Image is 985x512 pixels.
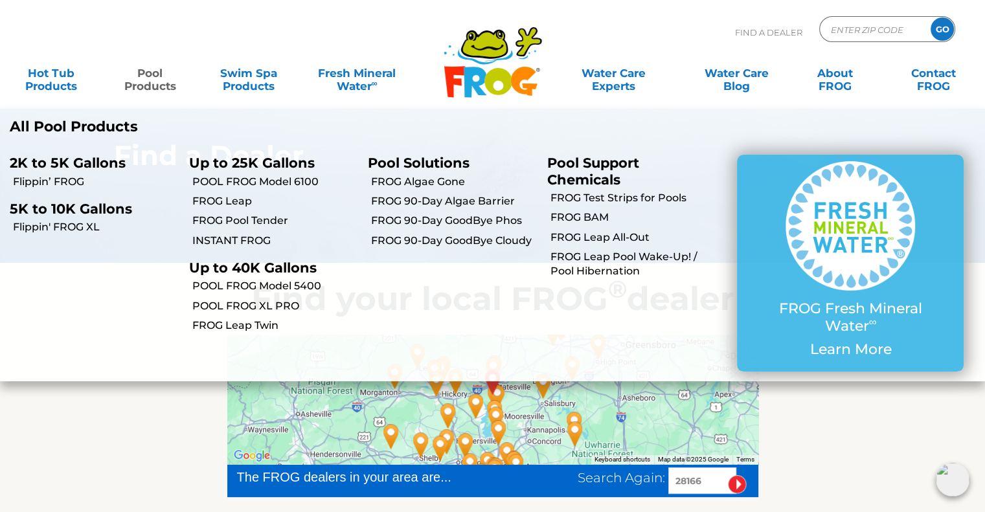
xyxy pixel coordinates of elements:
a: INSTANT FROG [192,234,359,248]
span: Map data ©2025 Google [658,456,729,463]
a: Terms (opens in new tab) [736,456,754,463]
div: Gary's Pools & Leisure - Charlotte - 40 miles away. [494,440,534,485]
div: KM Pools, Inc - Kings Mountain - 41 miles away. [420,425,460,471]
p: Pool Support Chemicals [547,155,707,187]
a: FROG Leap [192,194,359,208]
div: BELLS CROSS ROADS, NC 28166 [473,359,513,405]
sup: ∞ [371,78,377,88]
div: Oasis Pools Plus - 43 miles away. [475,449,515,495]
a: Hot TubProducts [13,60,89,86]
a: Open this area in Google Maps (opens a new window) [231,447,273,464]
img: openIcon [936,463,969,496]
input: Zip Code Form [830,20,917,39]
a: ContactFROG [896,60,972,86]
a: FROG 90-Day GoodBye Cloudy [371,234,538,248]
div: Fun Outdoor Living - Matthews - 42 miles away. [496,443,536,489]
a: FROG Pool Tender [192,214,359,228]
div: Pleasure Pools & Spas - Hickory - 27 miles away. [416,361,457,406]
a: FROG Fresh Mineral Water∞ Learn More [763,161,938,364]
div: Hydra Hot Tubs & Pools - Fort Mill - 45 miles away. [461,453,501,498]
p: FROG Fresh Mineral Water [763,300,938,335]
a: FROG 90-Day GoodBye Phos [371,214,538,228]
div: UWHarrie Pool & Spa - 44 miles away. [554,401,594,447]
div: Everything Billiards & Spas - Huntersville - 18 miles away. [476,396,516,441]
div: Shelby Pools Inc - 46 miles away. [401,422,441,467]
div: Leslie's Poolmart, Inc. # 681 - 40 miles away. [494,441,534,486]
a: Fresh MineralWater∞ [309,60,405,86]
div: Kiker Pools & Spas - 52 miles away. [514,461,554,506]
a: AboutFROG [797,60,873,86]
a: Water CareExperts [551,60,676,86]
div: Everything Billiards & Spas - Charlotte - 40 miles away. [468,441,508,487]
p: Find A Dealer [735,16,802,49]
a: FROG Leap Pool Wake-Up! / Pool Hibernation [550,250,717,279]
div: Dixon Pool & Construction - 36 miles away. [427,419,467,464]
p: Learn More [763,341,938,358]
div: Pool Supplies Unlimited - 55 miles away. [371,414,411,459]
a: POOL FROG XL PRO [192,299,359,313]
div: Leslie's Poolmart, Inc. # 841 - 33 miles away. [446,423,486,468]
input: Submit [728,475,747,494]
div: Paradise Pools and Spas - 7 miles away. [477,374,517,419]
div: Lake Norman Pool & Spa - 14 miles away. [456,383,496,429]
a: FROG BAM [550,210,717,225]
div: Charles Shuler Pool Company - 24 miles away. [523,363,563,408]
a: Flippin’ FROG [13,175,179,189]
a: Water CareBlog [698,60,775,86]
a: FROG Leap All-Out [550,230,717,245]
a: FROG Leap Twin [192,318,359,333]
a: Pool Solutions [368,155,470,171]
div: Leslie's Poolmart Inc # 94 - 35 miles away. [487,432,527,477]
sup: ∞ [868,315,876,328]
p: Up to 25K Gallons [189,155,349,171]
a: PoolProducts [111,60,188,86]
a: All Pool Products [10,118,482,135]
button: Keyboard shortcuts [594,455,650,464]
a: FROG 90-Day Algae Barrier [371,194,538,208]
p: Up to 40K Gallons [189,260,349,276]
p: 5K to 10K Gallons [10,201,170,217]
img: Google [231,447,273,464]
div: Leslie's Poolmart, Inc. # 381 - 42 miles away. [476,447,516,493]
a: FROG Algae Gone [371,175,538,189]
div: Imperial Pool & Spa - Lake Wylie - 42 miles away. [450,443,490,488]
input: GO [931,17,954,41]
a: Flippin' FROG XL [13,220,179,234]
div: Albemarle Pool Supply - 46 miles away. [555,411,595,456]
div: The FROG dealers in your area are... [237,467,498,487]
a: FROG Test Strips for Pools [550,191,717,205]
div: Fun Outdoor Living - Charlotte - 42 miles away. [475,447,515,493]
div: Leslie's Poolmart, Inc. # 635 - 24 miles away. [479,410,519,455]
a: Swim SpaProducts [210,60,287,86]
a: POOL FROG Model 5400 [192,279,359,293]
span: Search Again: [578,470,665,485]
a: POOL FROG Model 6100 [192,175,359,189]
div: Fun Outdoor Living - Cornelius - 15 miles away. [475,390,515,435]
div: Saines Ace Hardware - 27 miles away. [428,393,468,438]
p: 2K to 5K Gallons [10,155,170,171]
div: Mister Spas, Inc. - 42 miles away. [473,447,514,492]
